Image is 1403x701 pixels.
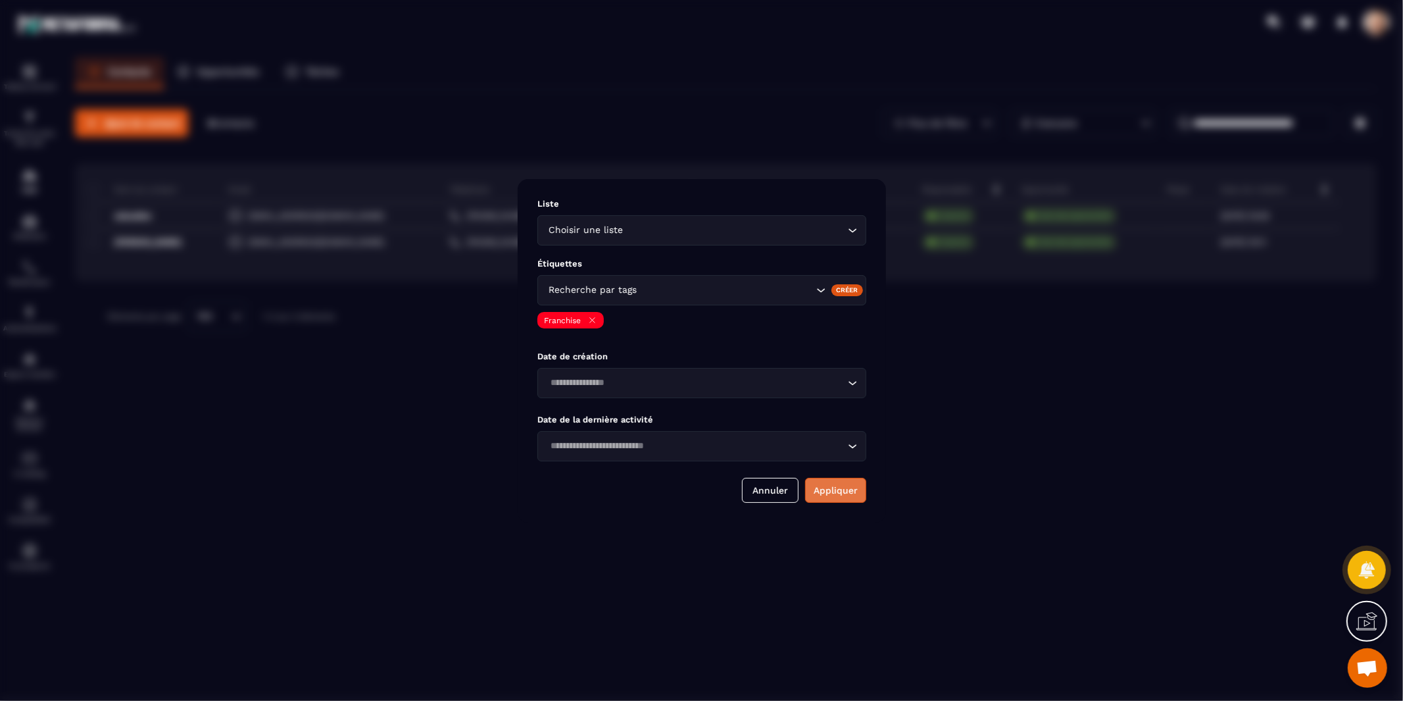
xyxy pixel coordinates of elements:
div: Search for option [537,431,866,461]
p: Liste [537,199,866,209]
input: Search for option [626,223,845,238]
div: Search for option [537,215,866,246]
span: Choisir une liste [546,223,626,238]
button: Appliquer [805,478,866,503]
div: Search for option [537,275,866,305]
span: Recherche par tags [546,283,640,298]
div: Open chat [1348,648,1387,688]
div: Créer [831,284,863,296]
p: Date de la dernière activité [537,415,866,425]
button: Annuler [742,478,799,503]
p: Date de création [537,351,866,361]
input: Search for option [546,439,845,454]
input: Search for option [640,283,813,298]
div: Search for option [537,368,866,398]
input: Search for option [546,376,845,390]
p: Étiquettes [537,259,866,269]
p: Franchise [544,315,581,325]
